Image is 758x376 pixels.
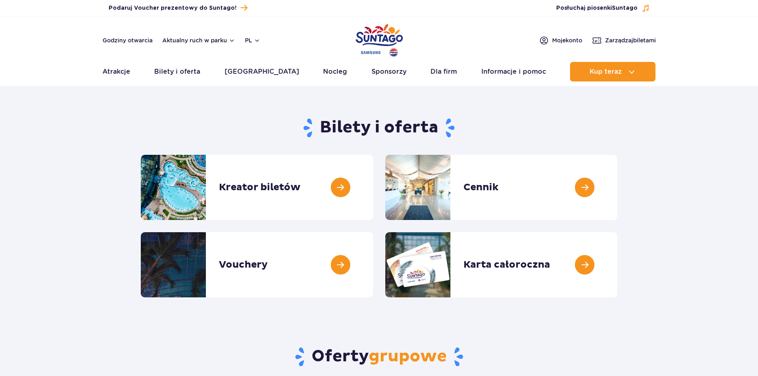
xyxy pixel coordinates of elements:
a: Mojekonto [539,35,582,45]
button: Aktualny ruch w parku [162,37,235,44]
h1: Bilety i oferta [141,117,617,139]
span: Zarządzaj biletami [605,36,656,44]
span: Podaruj Voucher prezentowy do Suntago! [109,4,236,12]
a: Sponsorzy [371,62,406,81]
a: Godziny otwarcia [103,36,153,44]
button: Kup teraz [570,62,655,81]
a: Nocleg [323,62,347,81]
button: pl [245,36,260,44]
a: Dla firm [430,62,457,81]
a: [GEOGRAPHIC_DATA] [225,62,299,81]
a: Atrakcje [103,62,130,81]
span: Suntago [612,5,638,11]
span: Kup teraz [590,68,622,75]
button: Posłuchaj piosenkiSuntago [556,4,650,12]
a: Informacje i pomoc [481,62,546,81]
a: Bilety i oferta [154,62,200,81]
h2: Oferty [141,346,617,367]
span: grupowe [369,346,447,367]
span: Posłuchaj piosenki [556,4,638,12]
a: Podaruj Voucher prezentowy do Suntago! [109,2,247,13]
a: Park of Poland [356,20,403,58]
a: Zarządzajbiletami [592,35,656,45]
span: Moje konto [552,36,582,44]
